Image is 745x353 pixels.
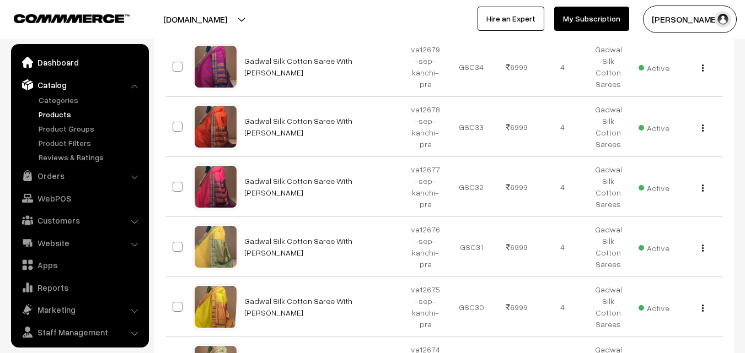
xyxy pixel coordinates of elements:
span: Active [639,240,669,254]
img: Menu [702,124,704,132]
button: [PERSON_NAME] [643,6,737,33]
td: 6999 [494,217,540,277]
a: Reports [14,278,145,297]
td: va12679-sep-kanchi-pra [403,37,449,97]
td: 4 [540,217,586,277]
td: Gadwal Silk Cotton Sarees [586,217,631,277]
a: Gadwal Silk Cotton Saree With [PERSON_NAME] [244,176,352,197]
td: GSC32 [448,157,494,217]
span: Active [639,59,669,74]
a: Dashboard [14,52,145,72]
a: Orders [14,166,145,186]
a: Gadwal Silk Cotton Saree With [PERSON_NAME] [244,56,352,77]
td: GSC33 [448,97,494,157]
td: Gadwal Silk Cotton Sarees [586,277,631,337]
a: Categories [36,94,145,106]
td: Gadwal Silk Cotton Sarees [586,37,631,97]
span: Active [639,300,669,314]
a: Marketing [14,300,145,319]
a: Apps [14,255,145,275]
a: Gadwal Silk Cotton Saree With [PERSON_NAME] [244,116,352,137]
span: Active [639,120,669,134]
td: 4 [540,37,586,97]
td: va12675-sep-kanchi-pra [403,277,449,337]
a: COMMMERCE [14,11,110,24]
a: Gadwal Silk Cotton Saree With [PERSON_NAME] [244,236,352,257]
a: Hire an Expert [478,7,544,31]
td: GSC31 [448,217,494,277]
a: My Subscription [554,7,629,31]
img: Menu [702,245,704,252]
td: 4 [540,97,586,157]
td: 6999 [494,157,540,217]
a: Website [14,233,145,253]
a: Products [36,108,145,120]
a: Customers [14,210,145,230]
a: Catalog [14,75,145,95]
img: user [715,11,731,28]
td: 4 [540,157,586,217]
a: Product Groups [36,123,145,134]
td: va12677-sep-kanchi-pra [403,157,449,217]
img: Menu [702,305,704,312]
a: Reviews & Ratings [36,151,145,163]
a: Staff Management [14,322,145,342]
td: 6999 [494,37,540,97]
td: va12676-sep-kanchi-pra [403,217,449,277]
td: Gadwal Silk Cotton Sarees [586,97,631,157]
a: Gadwal Silk Cotton Saree With [PERSON_NAME] [244,296,352,317]
a: Product Filters [36,137,145,149]
td: GSC34 [448,37,494,97]
td: Gadwal Silk Cotton Sarees [586,157,631,217]
td: 6999 [494,97,540,157]
img: Menu [702,184,704,192]
a: WebPOS [14,188,145,208]
td: 4 [540,277,586,337]
img: COMMMERCE [14,14,130,23]
td: va12678-sep-kanchi-pra [403,97,449,157]
td: 6999 [494,277,540,337]
button: [DOMAIN_NAME] [125,6,266,33]
img: Menu [702,64,704,72]
span: Active [639,180,669,194]
td: GSC30 [448,277,494,337]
